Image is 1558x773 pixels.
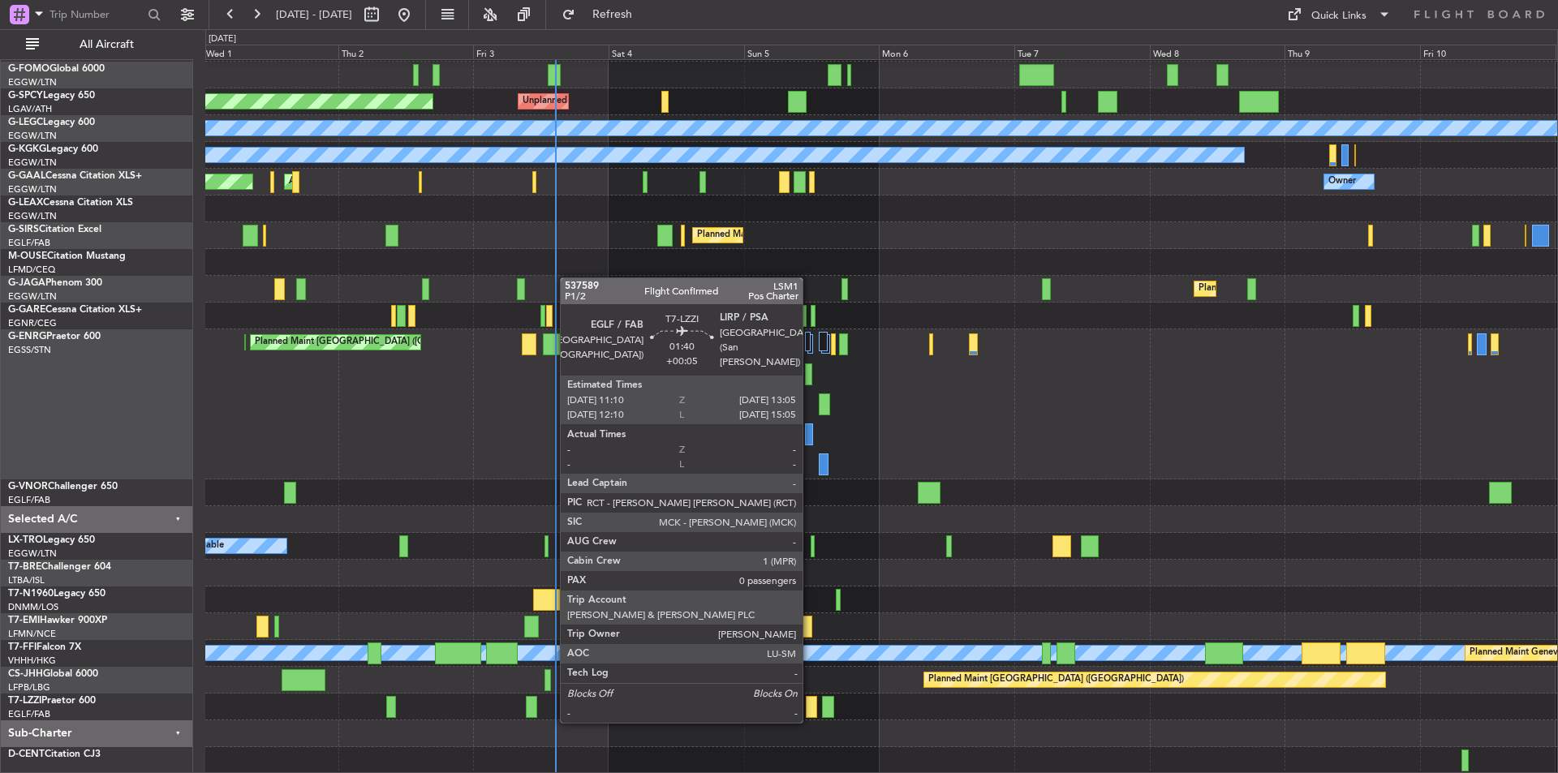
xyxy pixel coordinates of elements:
[8,91,43,101] span: G-SPCY
[8,103,52,115] a: LGAV/ATH
[8,616,40,625] span: T7-EMI
[523,89,689,114] div: Unplanned Maint [GEOGRAPHIC_DATA]
[1279,2,1399,28] button: Quick Links
[8,225,101,234] a: G-SIRSCitation Excel
[8,681,50,694] a: LFPB/LBG
[8,76,57,88] a: EGGW/LTN
[289,170,383,194] div: AOG Maint Dusseldorf
[8,278,45,288] span: G-JAGA
[1150,45,1285,59] div: Wed 8
[8,251,126,261] a: M-OUSECitation Mustang
[8,696,41,706] span: T7-LZZI
[8,535,43,545] span: LX-TRO
[8,601,58,613] a: DNMM/LOS
[8,562,111,572] a: T7-BREChallenger 604
[8,64,49,74] span: G-FOMO
[8,655,56,667] a: VHHH/HKG
[8,264,55,276] a: LFMD/CEQ
[8,171,45,181] span: G-GAAL
[8,332,46,341] span: G-ENRG
[554,2,652,28] button: Refresh
[338,45,474,59] div: Thu 2
[8,708,50,720] a: EGLF/FAB
[8,749,101,759] a: D-CENTCitation CJ3
[1311,8,1366,24] div: Quick Links
[8,482,118,492] a: G-VNORChallenger 650
[1328,170,1356,194] div: Owner
[8,305,142,315] a: G-GARECessna Citation XLS+
[8,305,45,315] span: G-GARE
[1014,45,1150,59] div: Tue 7
[8,589,105,599] a: T7-N1960Legacy 650
[8,642,37,652] span: T7-FFI
[8,749,45,759] span: D-CENT
[8,628,56,640] a: LFMN/NCE
[8,332,101,341] a: G-ENRGPraetor 600
[8,198,43,208] span: G-LEAX
[8,118,95,127] a: G-LEGCLegacy 600
[8,91,95,101] a: G-SPCYLegacy 650
[276,7,352,22] span: [DATE] - [DATE]
[8,535,95,545] a: LX-TROLegacy 650
[8,669,98,679] a: CS-JHHGlobal 6000
[473,45,609,59] div: Fri 3
[8,183,57,195] a: EGGW/LTN
[42,39,171,50] span: All Aircraft
[8,225,39,234] span: G-SIRS
[8,642,81,652] a: T7-FFIFalcon 7X
[8,144,98,154] a: G-KGKGLegacy 600
[8,210,57,222] a: EGGW/LTN
[879,45,1014,59] div: Mon 6
[8,237,50,249] a: EGLF/FAB
[8,290,57,303] a: EGGW/LTN
[8,616,107,625] a: T7-EMIHawker 900XP
[8,144,46,154] span: G-KGKG
[8,64,105,74] a: G-FOMOGlobal 6000
[8,157,57,169] a: EGGW/LTN
[8,251,47,261] span: M-OUSE
[8,118,43,127] span: G-LEGC
[697,223,953,247] div: Planned Maint [GEOGRAPHIC_DATA] ([GEOGRAPHIC_DATA])
[1199,277,1454,301] div: Planned Maint [GEOGRAPHIC_DATA] ([GEOGRAPHIC_DATA])
[8,344,51,356] a: EGSS/STN
[8,198,133,208] a: G-LEAXCessna Citation XLS
[49,2,143,27] input: Trip Number
[8,278,102,288] a: G-JAGAPhenom 300
[8,589,54,599] span: T7-N1960
[8,548,57,560] a: EGGW/LTN
[744,45,880,59] div: Sun 5
[8,317,57,329] a: EGNR/CEG
[8,696,96,706] a: T7-LZZIPraetor 600
[8,574,45,586] a: LTBA/ISL
[928,668,1184,692] div: Planned Maint [GEOGRAPHIC_DATA] ([GEOGRAPHIC_DATA])
[203,45,338,59] div: Wed 1
[18,32,176,58] button: All Aircraft
[1420,45,1556,59] div: Fri 10
[8,130,57,142] a: EGGW/LTN
[8,562,41,572] span: T7-BRE
[609,45,744,59] div: Sat 4
[8,482,48,492] span: G-VNOR
[8,669,43,679] span: CS-JHH
[209,32,236,46] div: [DATE]
[1285,45,1420,59] div: Thu 9
[8,171,142,181] a: G-GAALCessna Citation XLS+
[255,330,510,354] div: Planned Maint [GEOGRAPHIC_DATA] ([GEOGRAPHIC_DATA])
[579,9,647,20] span: Refresh
[8,494,50,506] a: EGLF/FAB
